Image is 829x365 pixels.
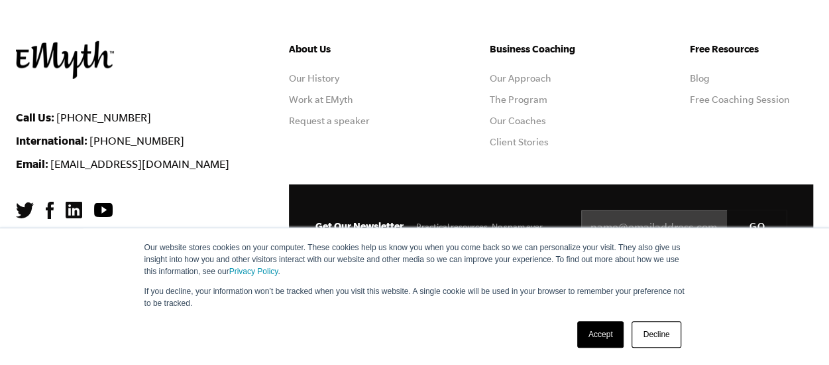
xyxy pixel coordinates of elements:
img: EMyth [16,41,114,79]
a: Client Stories [490,137,549,147]
img: Facebook [46,202,54,219]
h5: About Us [289,41,412,57]
input: GO [727,210,787,242]
img: LinkedIn [66,202,82,218]
a: Our Coaches [490,115,546,126]
p: If you decline, your information won’t be tracked when you visit this website. A single cookie wi... [144,285,685,309]
a: Request a speaker [289,115,370,126]
strong: International: [16,134,87,147]
h5: Free Resources [690,41,813,57]
a: Our Approach [490,73,551,84]
img: Twitter [16,202,34,218]
a: Blog [690,73,710,84]
h5: Business Coaching [490,41,613,57]
img: YouTube [94,203,113,217]
a: The Program [490,94,547,105]
span: Get Our Newsletter [315,220,404,232]
a: Our History [289,73,339,84]
a: Decline [632,321,681,348]
a: Accept [577,321,624,348]
a: Privacy Policy [229,267,278,276]
strong: Call Us: [16,111,54,123]
p: Our website stores cookies on your computer. These cookies help us know you when you come back so... [144,242,685,277]
a: [PHONE_NUMBER] [56,111,151,123]
span: Practical resources. No spam ever. [416,222,544,232]
a: [PHONE_NUMBER] [89,135,184,147]
input: name@emailaddress.com [581,210,787,244]
a: Work at EMyth [289,94,353,105]
strong: Email: [16,157,48,170]
a: Free Coaching Session [690,94,790,105]
a: [EMAIL_ADDRESS][DOMAIN_NAME] [50,158,229,170]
